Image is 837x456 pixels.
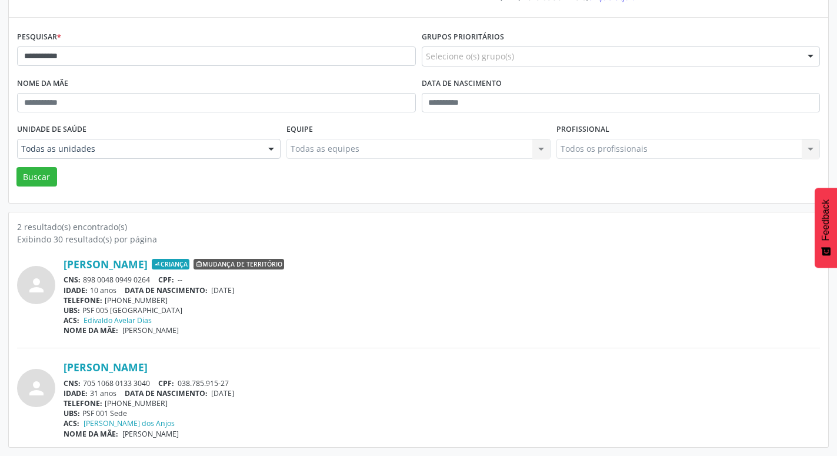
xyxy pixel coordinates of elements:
span: 038.785.915-27 [178,378,229,388]
span: CPF: [158,378,174,388]
label: Profissional [556,121,609,139]
span: ACS: [64,315,79,325]
label: Data de nascimento [422,75,502,93]
span: DATA DE NASCIMENTO: [125,285,208,295]
span: CPF: [158,275,174,285]
span: NOME DA MÃE: [64,325,118,335]
span: -- [178,275,182,285]
div: PSF 005 [GEOGRAPHIC_DATA] [64,305,820,315]
a: Edivaldo Avelar Dias [84,315,152,325]
div: 898 0048 0949 0264 [64,275,820,285]
span: Feedback [821,199,831,241]
a: [PERSON_NAME] [64,258,148,271]
span: ACS: [64,418,79,428]
span: Criança [152,259,189,269]
a: [PERSON_NAME] dos Anjos [84,418,175,428]
div: [PHONE_NUMBER] [64,295,820,305]
label: Pesquisar [17,28,61,46]
span: [DATE] [211,285,234,295]
div: 2 resultado(s) encontrado(s) [17,221,820,233]
label: Nome da mãe [17,75,68,93]
span: Mudança de território [194,259,284,269]
span: TELEFONE: [64,295,102,305]
div: 10 anos [64,285,820,295]
span: CNS: [64,378,81,388]
label: Grupos prioritários [422,28,504,46]
label: Equipe [286,121,313,139]
a: [PERSON_NAME] [64,361,148,374]
span: [DATE] [211,388,234,398]
span: UBS: [64,408,80,418]
span: CNS: [64,275,81,285]
span: [PERSON_NAME] [122,429,179,439]
span: TELEFONE: [64,398,102,408]
button: Feedback - Mostrar pesquisa [815,188,837,268]
div: Exibindo 30 resultado(s) por página [17,233,820,245]
button: Buscar [16,167,57,187]
span: [PERSON_NAME] [122,325,179,335]
span: IDADE: [64,285,88,295]
label: Unidade de saúde [17,121,86,139]
span: NOME DA MÃE: [64,429,118,439]
div: 31 anos [64,388,820,398]
span: Selecione o(s) grupo(s) [426,50,514,62]
span: Todas as unidades [21,143,256,155]
span: UBS: [64,305,80,315]
div: 705 1068 0133 3040 [64,378,820,388]
div: PSF 001 Sede [64,408,820,418]
i: person [26,378,47,399]
div: [PHONE_NUMBER] [64,398,820,408]
span: IDADE: [64,388,88,398]
i: person [26,275,47,296]
span: DATA DE NASCIMENTO: [125,388,208,398]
